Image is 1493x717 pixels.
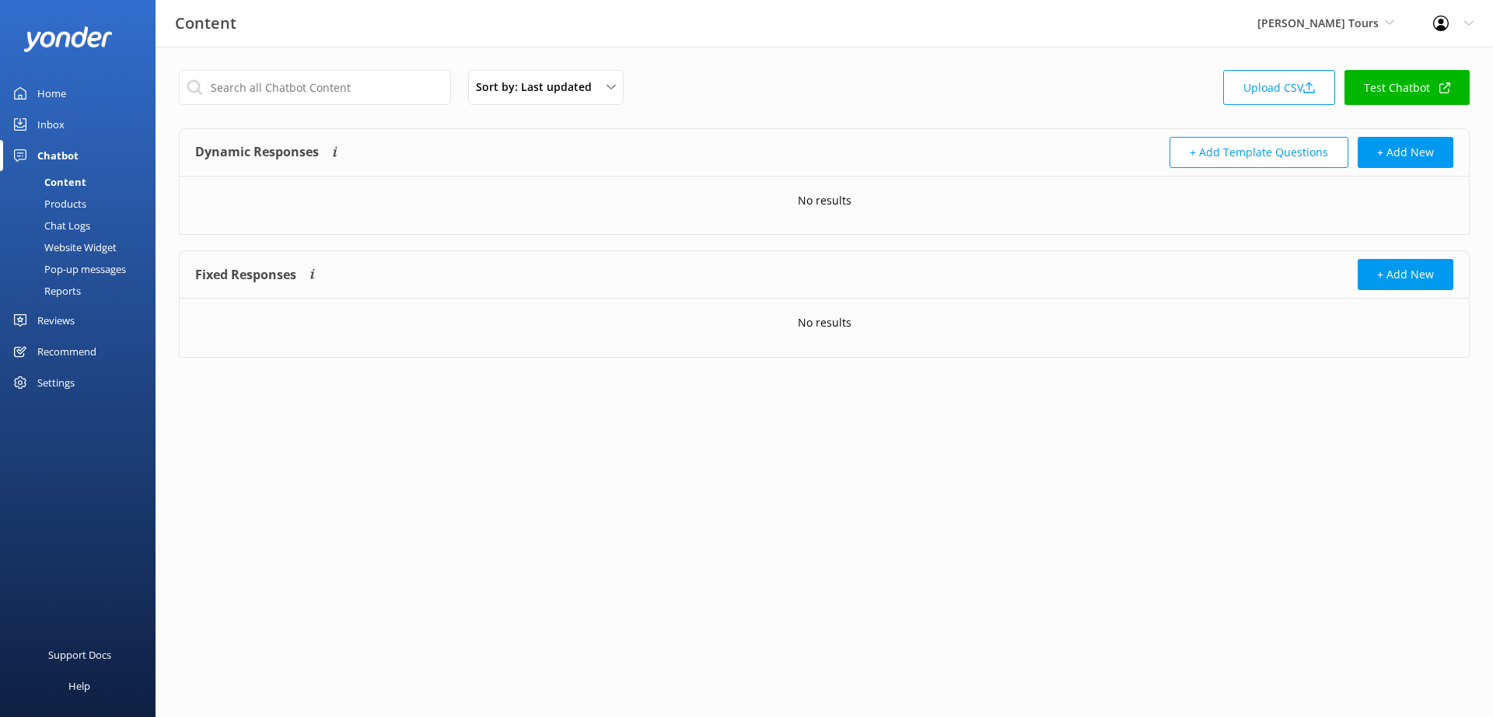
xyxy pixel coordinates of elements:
[37,109,65,140] div: Inbox
[1344,70,1470,105] a: Test Chatbot
[68,670,90,701] div: Help
[23,26,113,52] img: yonder-white-logo.png
[179,70,451,105] input: Search all Chatbot Content
[37,367,75,398] div: Settings
[9,193,86,215] div: Products
[9,215,90,236] div: Chat Logs
[9,193,156,215] a: Products
[1358,259,1453,290] button: + Add New
[9,171,86,193] div: Content
[9,236,117,258] div: Website Widget
[1358,137,1453,168] button: + Add New
[1170,137,1348,168] button: + Add Template Questions
[9,258,156,280] a: Pop-up messages
[9,280,156,302] a: Reports
[37,305,75,336] div: Reviews
[1223,70,1335,105] a: Upload CSV
[9,171,156,193] a: Content
[798,314,851,331] p: No results
[9,280,81,302] div: Reports
[9,258,126,280] div: Pop-up messages
[37,336,96,367] div: Recommend
[798,192,851,209] p: No results
[37,140,79,171] div: Chatbot
[195,137,319,168] h4: Dynamic Responses
[1257,16,1379,30] span: [PERSON_NAME] Tours
[37,78,66,109] div: Home
[9,236,156,258] a: Website Widget
[48,639,111,670] div: Support Docs
[476,79,601,96] span: Sort by: Last updated
[195,259,296,290] h4: Fixed Responses
[175,11,236,36] h3: Content
[9,215,156,236] a: Chat Logs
